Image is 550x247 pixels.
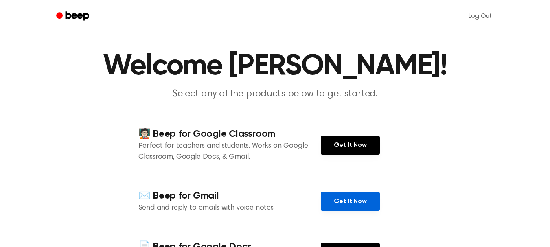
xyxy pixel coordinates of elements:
[119,87,432,101] p: Select any of the products below to get started.
[67,52,484,81] h1: Welcome [PERSON_NAME]!
[321,192,380,211] a: Get It Now
[138,127,321,141] h4: 🧑🏻‍🏫 Beep for Google Classroom
[138,203,321,214] p: Send and reply to emails with voice notes
[50,9,96,24] a: Beep
[460,7,500,26] a: Log Out
[321,136,380,155] a: Get It Now
[138,141,321,163] p: Perfect for teachers and students. Works on Google Classroom, Google Docs, & Gmail.
[138,189,321,203] h4: ✉️ Beep for Gmail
